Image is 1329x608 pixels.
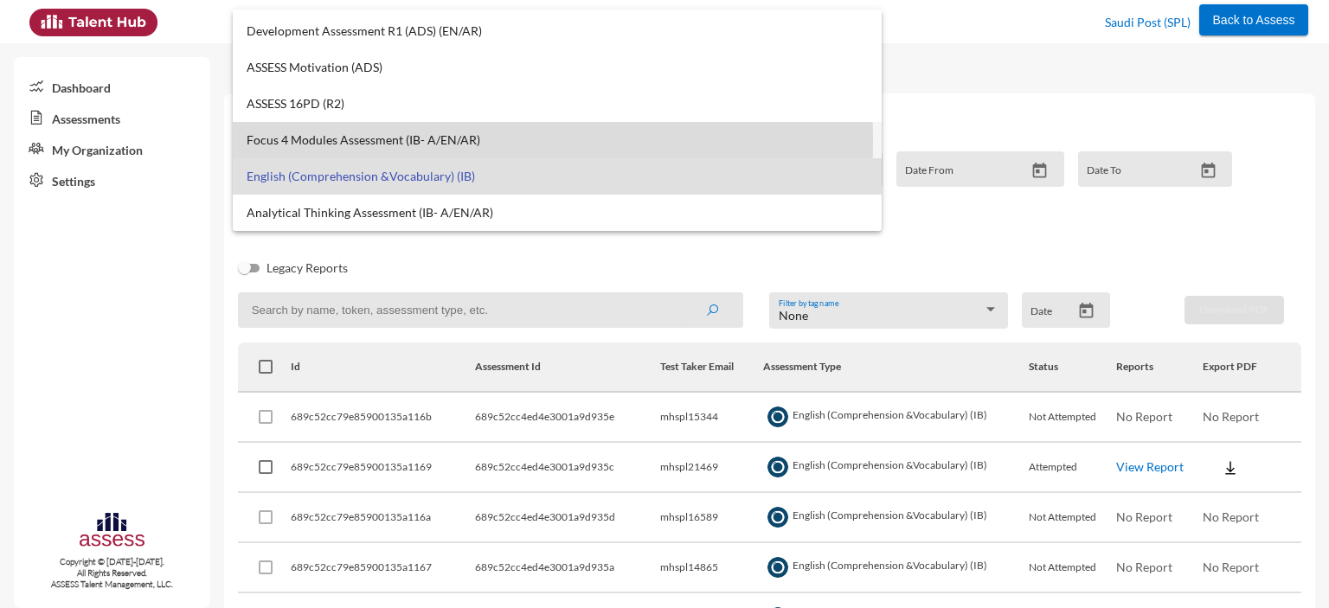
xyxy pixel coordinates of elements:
span: ASSESS 16PD (R2) [247,97,868,111]
span: English (Comprehension &Vocabulary) (IB) [247,170,868,183]
span: Development Assessment R1 (ADS) (EN/AR) [247,24,868,38]
span: ASSESS Motivation (ADS) [247,61,868,74]
span: Analytical Thinking Assessment (IB- A/EN/AR) [247,206,868,220]
span: Focus 4 Modules Assessment (IB- A/EN/AR) [247,133,868,147]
